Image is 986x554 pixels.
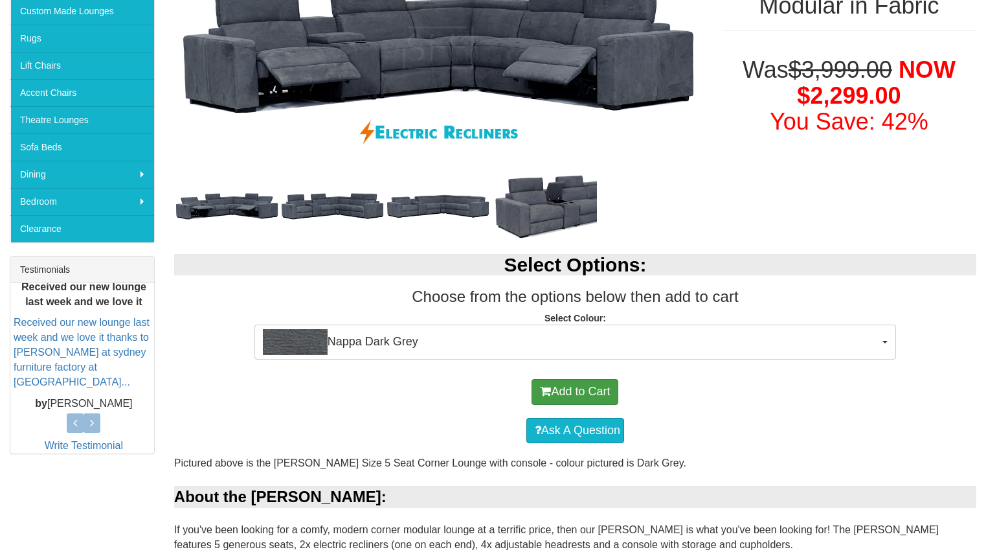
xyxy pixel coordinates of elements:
[21,281,146,306] b: Received our new lounge last week and we love it
[10,52,154,79] a: Lift Chairs
[10,133,154,161] a: Sofa Beds
[10,257,154,283] div: Testimonials
[770,108,928,135] font: You Save: 42%
[10,215,154,242] a: Clearance
[789,56,892,83] del: $3,999.00
[10,25,154,52] a: Rugs
[504,254,646,275] b: Select Options:
[263,329,879,355] span: Nappa Dark Grey
[532,379,618,405] button: Add to Cart
[10,161,154,188] a: Dining
[174,288,976,305] h3: Choose from the options below then add to cart
[10,106,154,133] a: Theatre Lounges
[14,396,154,411] p: [PERSON_NAME]
[174,486,976,508] div: About the [PERSON_NAME]:
[722,57,976,134] h1: Was
[35,397,47,408] b: by
[14,317,150,387] a: Received our new lounge last week and we love it thanks to [PERSON_NAME] at sydney furniture fact...
[45,440,123,451] a: Write Testimonial
[544,313,606,323] strong: Select Colour:
[263,329,328,355] img: Nappa Dark Grey
[10,188,154,215] a: Bedroom
[797,56,956,109] span: NOW $2,299.00
[10,79,154,106] a: Accent Chairs
[254,325,896,360] button: Nappa Dark GreyNappa Dark Grey
[526,418,624,444] a: Ask A Question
